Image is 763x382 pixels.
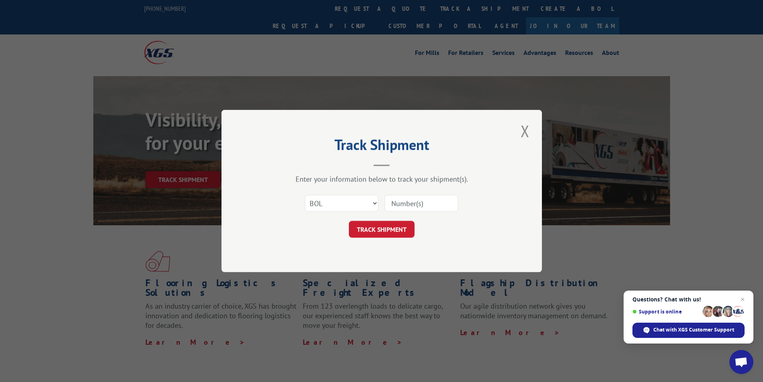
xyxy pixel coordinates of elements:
[518,120,532,142] button: Close modal
[262,139,502,154] h2: Track Shipment
[632,296,745,303] span: Questions? Chat with us!
[349,221,415,238] button: TRACK SHIPMENT
[262,174,502,184] div: Enter your information below to track your shipment(s).
[653,326,734,333] span: Chat with XGS Customer Support
[632,323,745,338] span: Chat with XGS Customer Support
[385,195,458,212] input: Number(s)
[632,309,700,315] span: Support is online
[729,350,753,374] a: Open chat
